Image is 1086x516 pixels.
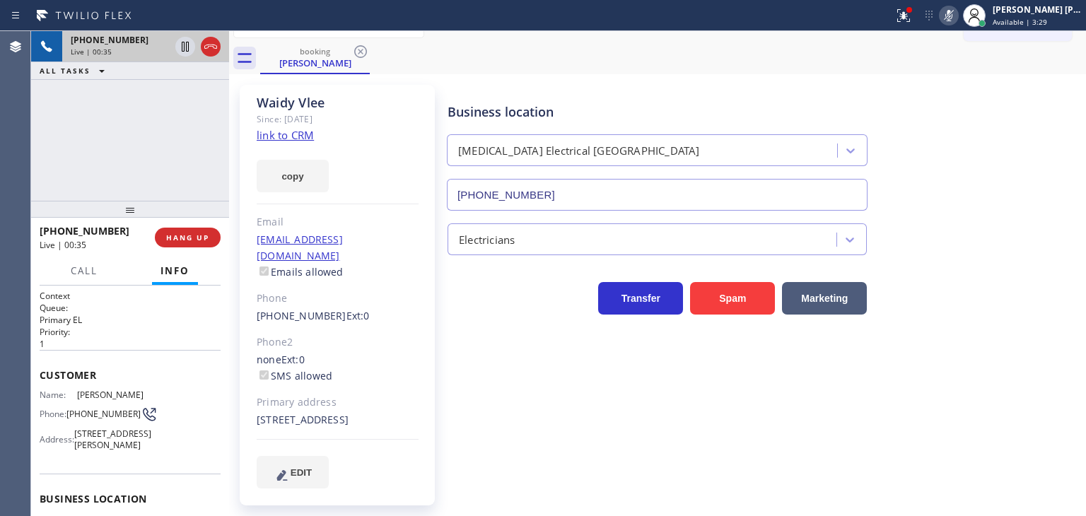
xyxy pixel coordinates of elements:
[160,264,189,277] span: Info
[40,290,221,302] h1: Context
[690,282,775,315] button: Spam
[459,231,515,247] div: Electricians
[201,37,221,57] button: Hang up
[257,309,346,322] a: [PHONE_NUMBER]
[259,266,269,276] input: Emails allowed
[993,4,1082,16] div: [PERSON_NAME] [PERSON_NAME]
[257,369,332,382] label: SMS allowed
[257,233,343,262] a: [EMAIL_ADDRESS][DOMAIN_NAME]
[77,389,148,400] span: [PERSON_NAME]
[40,66,90,76] span: ALL TASKS
[257,95,419,111] div: Waidy Vlee
[71,47,112,57] span: Live | 00:35
[71,264,98,277] span: Call
[40,368,221,382] span: Customer
[257,334,419,351] div: Phone2
[939,6,959,25] button: Mute
[257,394,419,411] div: Primary address
[40,314,221,326] p: Primary EL
[40,434,74,445] span: Address:
[257,352,419,385] div: none
[66,409,141,419] span: [PHONE_NUMBER]
[40,409,66,419] span: Phone:
[40,338,221,350] p: 1
[31,62,119,79] button: ALL TASKS
[40,492,221,505] span: Business location
[598,282,683,315] button: Transfer
[74,428,151,450] span: [STREET_ADDRESS][PERSON_NAME]
[40,239,86,251] span: Live | 00:35
[257,160,329,192] button: copy
[448,102,867,122] div: Business location
[257,265,344,278] label: Emails allowed
[447,179,868,211] input: Phone Number
[782,282,867,315] button: Marketing
[257,291,419,307] div: Phone
[257,111,419,127] div: Since: [DATE]
[281,353,305,366] span: Ext: 0
[346,309,370,322] span: Ext: 0
[458,143,700,159] div: [MEDICAL_DATA] Electrical [GEOGRAPHIC_DATA]
[40,302,221,314] h2: Queue:
[152,257,198,285] button: Info
[166,233,209,242] span: HANG UP
[40,326,221,338] h2: Priority:
[40,389,77,400] span: Name:
[257,412,419,428] div: [STREET_ADDRESS]
[262,46,368,57] div: booking
[175,37,195,57] button: Hold Customer
[40,224,129,238] span: [PHONE_NUMBER]
[259,370,269,380] input: SMS allowed
[155,228,221,247] button: HANG UP
[71,34,148,46] span: [PHONE_NUMBER]
[262,57,368,69] div: [PERSON_NAME]
[257,128,314,142] a: link to CRM
[993,17,1047,27] span: Available | 3:29
[262,42,368,73] div: Waidy Vlee
[62,257,106,285] button: Call
[257,456,329,488] button: EDIT
[291,467,312,478] span: EDIT
[257,214,419,230] div: Email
